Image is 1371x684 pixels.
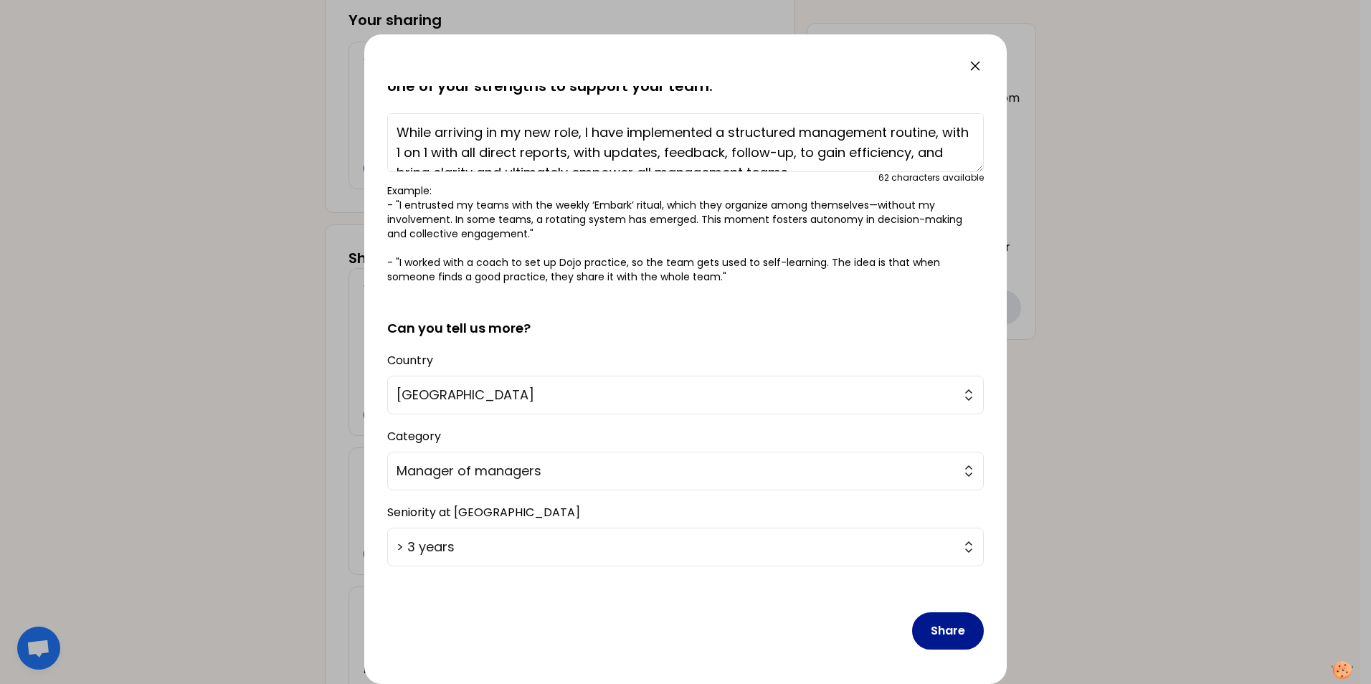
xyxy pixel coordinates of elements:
button: [GEOGRAPHIC_DATA] [387,376,984,414]
div: 62 characters available [878,172,984,184]
textarea: While arriving in my new role, I have implemented a structured management routine, with 1 on 1 wi... [387,113,984,172]
button: > 3 years [387,528,984,566]
h2: Can you tell us more? [387,295,984,338]
span: Manager of managers [397,461,954,481]
button: Manager of managers [387,452,984,490]
label: Country [387,352,433,369]
label: Category [387,428,441,445]
span: [GEOGRAPHIC_DATA] [397,385,954,405]
label: Seniority at [GEOGRAPHIC_DATA] [387,504,580,521]
p: Example: - "I entrusted my teams with the weekly ‘Embark’ ritual, which they organize among thems... [387,184,984,284]
button: Share [912,612,984,650]
span: > 3 years [397,537,954,557]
